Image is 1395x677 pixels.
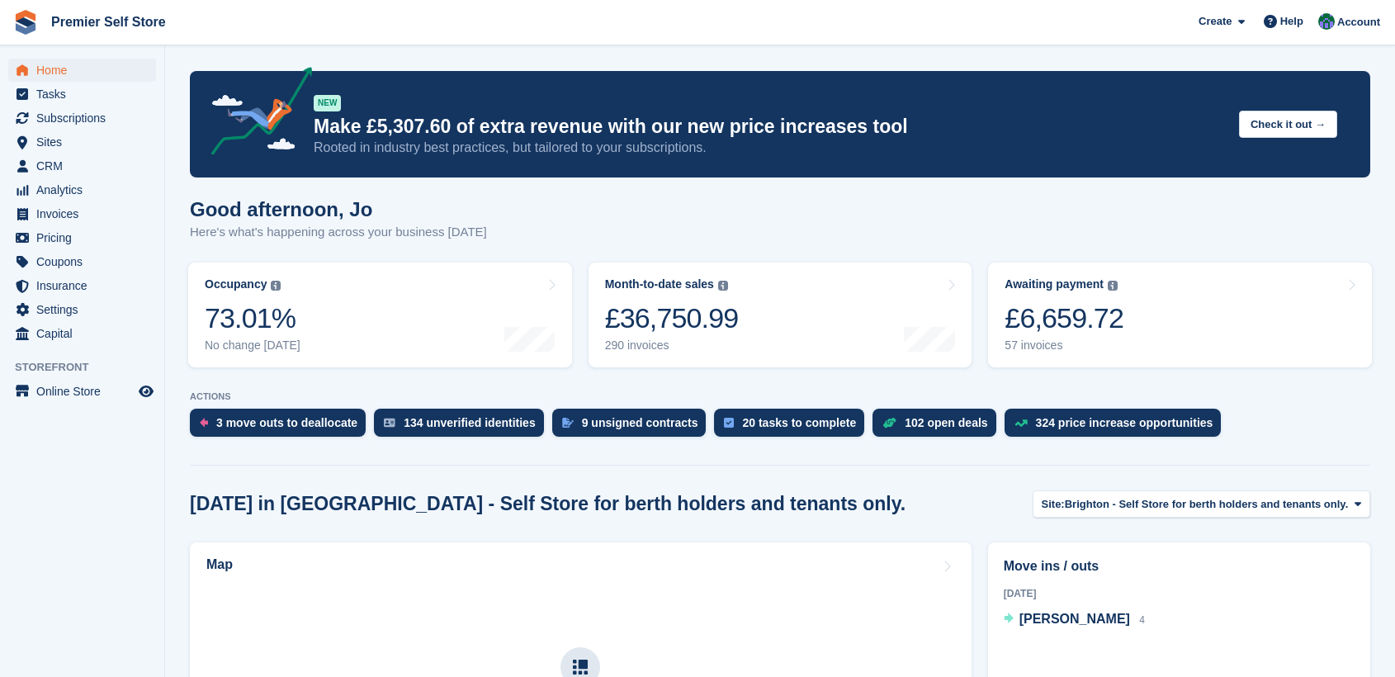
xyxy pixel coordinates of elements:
[582,416,698,429] div: 9 unsigned contracts
[8,178,156,201] a: menu
[36,380,135,403] span: Online Store
[314,139,1226,157] p: Rooted in industry best practices, but tailored to your subscriptions.
[605,338,739,353] div: 290 invoices
[206,557,233,572] h2: Map
[197,67,313,161] img: price-adjustments-announcement-icon-8257ccfd72463d97f412b2fc003d46551f7dbcb40ab6d574587a9cd5c0d94...
[1004,609,1145,631] a: [PERSON_NAME] 4
[15,359,164,376] span: Storefront
[1004,586,1355,601] div: [DATE]
[724,418,734,428] img: task-75834270c22a3079a89374b754ae025e5fb1db73e45f91037f5363f120a921f8.svg
[718,281,728,291] img: icon-info-grey-7440780725fd019a000dd9b08b2336e03edf1995a4989e88bcd33f0948082b44.svg
[8,298,156,321] a: menu
[205,338,300,353] div: No change [DATE]
[216,416,357,429] div: 3 move outs to deallocate
[8,250,156,273] a: menu
[988,263,1372,367] a: Awaiting payment £6,659.72 57 invoices
[36,322,135,345] span: Capital
[205,277,267,291] div: Occupancy
[8,130,156,154] a: menu
[589,263,972,367] a: Month-to-date sales £36,750.99 290 invoices
[8,83,156,106] a: menu
[714,409,872,445] a: 20 tasks to complete
[1004,556,1355,576] h2: Move ins / outs
[882,417,896,428] img: deal-1b604bf984904fb50ccaf53a9ad4b4a5d6e5aea283cecdc64d6e3604feb123c2.svg
[36,226,135,249] span: Pricing
[1019,612,1130,626] span: [PERSON_NAME]
[742,416,856,429] div: 20 tasks to complete
[36,59,135,82] span: Home
[8,226,156,249] a: menu
[36,107,135,130] span: Subscriptions
[36,298,135,321] span: Settings
[872,409,1004,445] a: 102 open deals
[8,322,156,345] a: menu
[1239,111,1337,138] button: Check it out →
[1199,13,1232,30] span: Create
[8,380,156,403] a: menu
[200,418,208,428] img: move_outs_to_deallocate_icon-f764333ba52eb49d3ac5e1228854f67142a1ed5810a6f6cc68b1a99e826820c5.svg
[905,416,987,429] div: 102 open deals
[573,660,588,675] img: map-icn-33ee37083ee616e46c38cad1a60f524a97daa1e2b2c8c0bc3eb3415660979fc1.svg
[8,59,156,82] a: menu
[36,130,135,154] span: Sites
[36,154,135,178] span: CRM
[190,409,374,445] a: 3 move outs to deallocate
[1280,13,1303,30] span: Help
[605,301,739,335] div: £36,750.99
[314,95,341,111] div: NEW
[205,301,300,335] div: 73.01%
[45,8,173,36] a: Premier Self Store
[271,281,281,291] img: icon-info-grey-7440780725fd019a000dd9b08b2336e03edf1995a4989e88bcd33f0948082b44.svg
[552,409,715,445] a: 9 unsigned contracts
[1005,277,1104,291] div: Awaiting payment
[1042,496,1065,513] span: Site:
[190,391,1370,402] p: ACTIONS
[36,83,135,106] span: Tasks
[1318,13,1335,30] img: Jo Granger
[8,107,156,130] a: menu
[314,115,1226,139] p: Make £5,307.60 of extra revenue with our new price increases tool
[8,154,156,178] a: menu
[1005,338,1123,353] div: 57 invoices
[8,202,156,225] a: menu
[1337,14,1380,31] span: Account
[562,418,574,428] img: contract_signature_icon-13c848040528278c33f63329250d36e43548de30e8caae1d1a13099fd9432cc5.svg
[404,416,536,429] div: 134 unverified identities
[1139,614,1145,626] span: 4
[1014,419,1028,427] img: price_increase_opportunities-93ffe204e8149a01c8c9dc8f82e8f89637d9d84a8eef4429ea346261dce0b2c0.svg
[1005,409,1230,445] a: 324 price increase opportunities
[8,274,156,297] a: menu
[384,418,395,428] img: verify_identity-adf6edd0f0f0b5bbfe63781bf79b02c33cf7c696d77639b501bdc392416b5a36.svg
[1005,301,1123,335] div: £6,659.72
[190,493,906,515] h2: [DATE] in [GEOGRAPHIC_DATA] - Self Store for berth holders and tenants only.
[188,263,572,367] a: Occupancy 73.01% No change [DATE]
[36,274,135,297] span: Insurance
[36,250,135,273] span: Coupons
[1036,416,1213,429] div: 324 price increase opportunities
[190,198,487,220] h1: Good afternoon, Jo
[1033,490,1370,518] button: Site: Brighton - Self Store for berth holders and tenants only.
[190,223,487,242] p: Here's what's happening across your business [DATE]
[36,202,135,225] span: Invoices
[36,178,135,201] span: Analytics
[13,10,38,35] img: stora-icon-8386f47178a22dfd0bd8f6a31ec36ba5ce8667c1dd55bd0f319d3a0aa187defe.svg
[136,381,156,401] a: Preview store
[1065,496,1349,513] span: Brighton - Self Store for berth holders and tenants only.
[374,409,552,445] a: 134 unverified identities
[1108,281,1118,291] img: icon-info-grey-7440780725fd019a000dd9b08b2336e03edf1995a4989e88bcd33f0948082b44.svg
[605,277,714,291] div: Month-to-date sales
